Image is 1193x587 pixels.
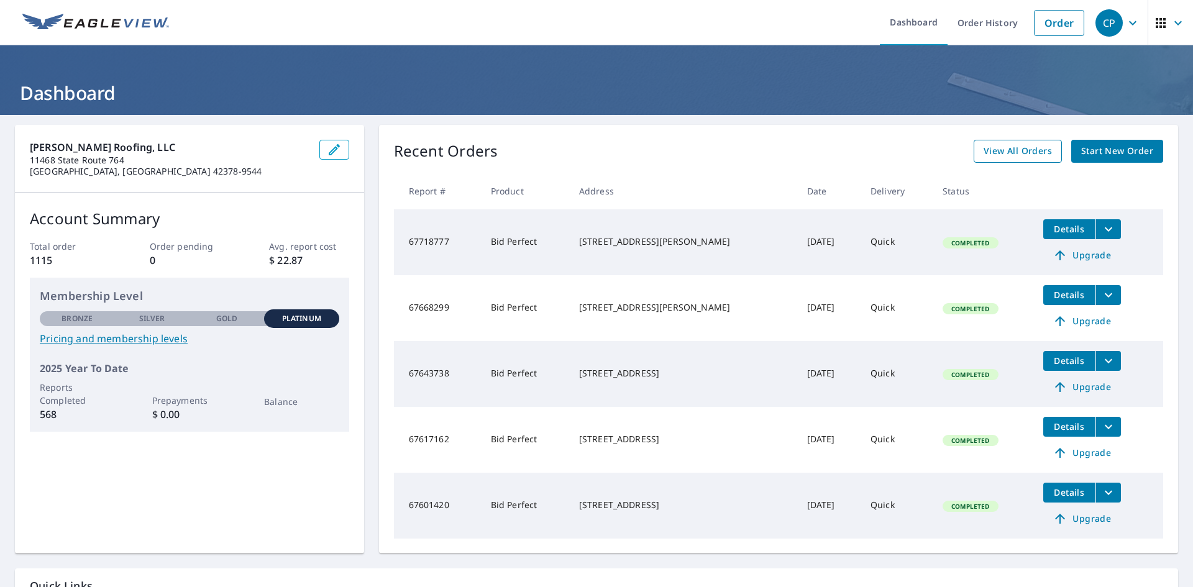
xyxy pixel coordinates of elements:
[30,253,109,268] p: 1115
[150,253,229,268] p: 0
[15,80,1178,106] h1: Dashboard
[1043,351,1095,371] button: detailsBtn-67643738
[1081,143,1153,159] span: Start New Order
[944,436,997,445] span: Completed
[1043,417,1095,437] button: detailsBtn-67617162
[579,499,787,511] div: [STREET_ADDRESS]
[797,173,861,209] th: Date
[30,140,309,155] p: [PERSON_NAME] Roofing, LLC
[569,173,797,209] th: Address
[40,407,114,422] p: 568
[1051,289,1088,301] span: Details
[1051,511,1113,526] span: Upgrade
[1043,285,1095,305] button: detailsBtn-67668299
[944,370,997,379] span: Completed
[481,341,569,407] td: Bid Perfect
[984,143,1052,159] span: View All Orders
[933,173,1033,209] th: Status
[394,140,498,163] p: Recent Orders
[394,341,481,407] td: 67643738
[40,381,114,407] p: Reports Completed
[1043,509,1121,529] a: Upgrade
[22,14,169,32] img: EV Logo
[797,407,861,473] td: [DATE]
[1051,223,1088,235] span: Details
[394,173,481,209] th: Report #
[394,407,481,473] td: 67617162
[797,341,861,407] td: [DATE]
[1071,140,1163,163] a: Start New Order
[1043,245,1121,265] a: Upgrade
[282,313,321,324] p: Platinum
[481,209,569,275] td: Bid Perfect
[269,240,349,253] p: Avg. report cost
[1043,483,1095,503] button: detailsBtn-67601420
[394,473,481,539] td: 67601420
[944,304,997,313] span: Completed
[481,275,569,341] td: Bid Perfect
[861,209,933,275] td: Quick
[394,275,481,341] td: 67668299
[1051,421,1088,432] span: Details
[30,240,109,253] p: Total order
[1043,443,1121,463] a: Upgrade
[1095,417,1121,437] button: filesDropdownBtn-67617162
[1051,314,1113,329] span: Upgrade
[264,395,339,408] p: Balance
[579,235,787,248] div: [STREET_ADDRESS][PERSON_NAME]
[30,166,309,177] p: [GEOGRAPHIC_DATA], [GEOGRAPHIC_DATA] 42378-9544
[1095,219,1121,239] button: filesDropdownBtn-67718777
[152,407,227,422] p: $ 0.00
[579,301,787,314] div: [STREET_ADDRESS][PERSON_NAME]
[481,407,569,473] td: Bid Perfect
[269,253,349,268] p: $ 22.87
[1051,445,1113,460] span: Upgrade
[579,367,787,380] div: [STREET_ADDRESS]
[944,502,997,511] span: Completed
[481,173,569,209] th: Product
[40,288,339,304] p: Membership Level
[1095,483,1121,503] button: filesDropdownBtn-67601420
[394,209,481,275] td: 67718777
[1043,311,1121,331] a: Upgrade
[30,207,349,230] p: Account Summary
[1095,285,1121,305] button: filesDropdownBtn-67668299
[150,240,229,253] p: Order pending
[1051,486,1088,498] span: Details
[40,331,339,346] a: Pricing and membership levels
[1051,248,1113,263] span: Upgrade
[797,473,861,539] td: [DATE]
[216,313,237,324] p: Gold
[974,140,1062,163] a: View All Orders
[944,239,997,247] span: Completed
[1095,9,1123,37] div: CP
[30,155,309,166] p: 11468 State Route 764
[152,394,227,407] p: Prepayments
[579,433,787,445] div: [STREET_ADDRESS]
[861,407,933,473] td: Quick
[1095,351,1121,371] button: filesDropdownBtn-67643738
[797,275,861,341] td: [DATE]
[1051,355,1088,366] span: Details
[1043,219,1095,239] button: detailsBtn-67718777
[1034,10,1084,36] a: Order
[861,341,933,407] td: Quick
[861,275,933,341] td: Quick
[797,209,861,275] td: [DATE]
[1043,377,1121,397] a: Upgrade
[139,313,165,324] p: Silver
[1051,380,1113,394] span: Upgrade
[861,473,933,539] td: Quick
[62,313,93,324] p: Bronze
[40,361,339,376] p: 2025 Year To Date
[861,173,933,209] th: Delivery
[481,473,569,539] td: Bid Perfect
